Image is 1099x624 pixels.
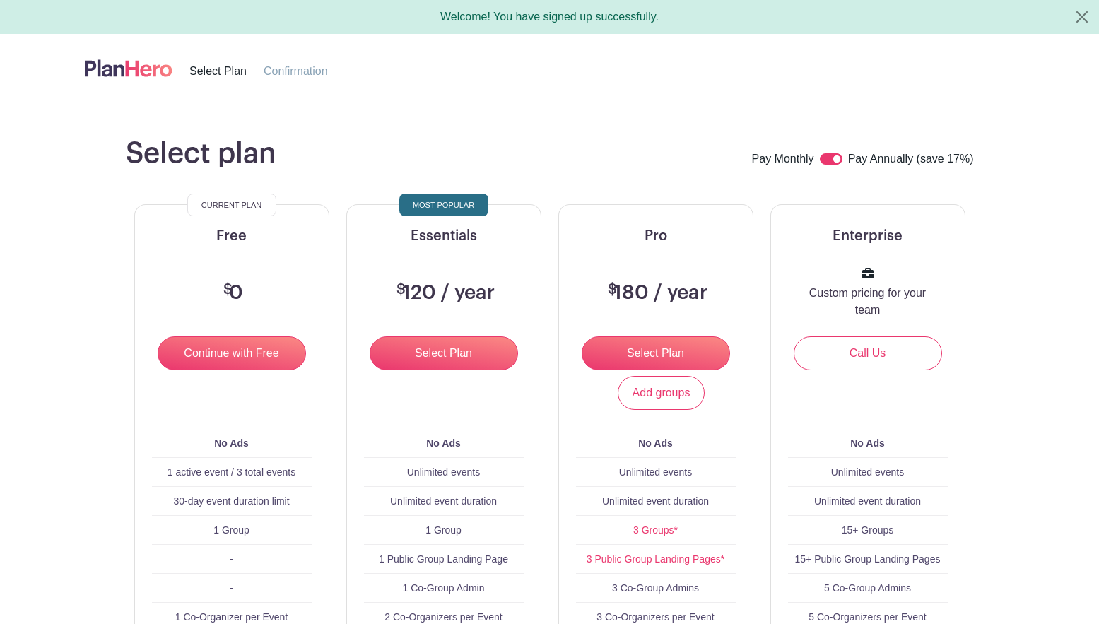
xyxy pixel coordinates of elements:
[824,582,911,594] span: 5 Co-Group Admins
[152,228,312,245] h5: Free
[230,582,233,594] span: -
[390,495,497,507] span: Unlimited event duration
[752,151,814,169] label: Pay Monthly
[158,336,306,370] input: Continue with Free
[214,437,248,449] b: No Ads
[576,228,736,245] h5: Pro
[848,151,974,169] label: Pay Annually (save 17%)
[220,281,243,305] h3: 0
[638,437,672,449] b: No Ads
[602,495,709,507] span: Unlimited event duration
[425,524,462,536] span: 1 Group
[413,196,474,213] span: Most Popular
[619,466,693,478] span: Unlimited events
[794,336,942,370] a: Call Us
[407,466,481,478] span: Unlimited events
[831,466,905,478] span: Unlimited events
[604,281,707,305] h3: 180 / year
[587,553,724,565] a: 3 Public Group Landing Pages*
[126,136,276,170] h1: Select plan
[426,437,460,449] b: No Ads
[168,466,295,478] span: 1 active event / 3 total events
[364,228,524,245] h5: Essentials
[850,437,884,449] b: No Ads
[175,611,288,623] span: 1 Co-Organizer per Event
[396,283,406,297] span: $
[795,553,941,565] span: 15+ Public Group Landing Pages
[403,582,485,594] span: 1 Co-Group Admin
[201,196,261,213] span: Current Plan
[608,283,617,297] span: $
[788,228,948,245] h5: Enterprise
[379,553,508,565] span: 1 Public Group Landing Page
[189,65,247,77] span: Select Plan
[596,611,715,623] span: 3 Co-Organizers per Event
[230,553,233,565] span: -
[582,336,730,370] input: Select Plan
[633,524,678,536] a: 3 Groups*
[173,495,289,507] span: 30-day event duration limit
[805,285,931,319] p: Custom pricing for your team
[213,524,249,536] span: 1 Group
[264,65,328,77] span: Confirmation
[393,281,495,305] h3: 120 / year
[223,283,233,297] span: $
[809,611,927,623] span: 5 Co-Organizers per Event
[842,524,894,536] span: 15+ Groups
[814,495,921,507] span: Unlimited event duration
[384,611,503,623] span: 2 Co-Organizers per Event
[618,376,705,410] a: Add groups
[85,57,172,80] img: logo-507f7623f17ff9eddc593b1ce0a138ce2505c220e1c5a4e2b4648c50719b7d32.svg
[612,582,699,594] span: 3 Co-Group Admins
[370,336,518,370] input: Select Plan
